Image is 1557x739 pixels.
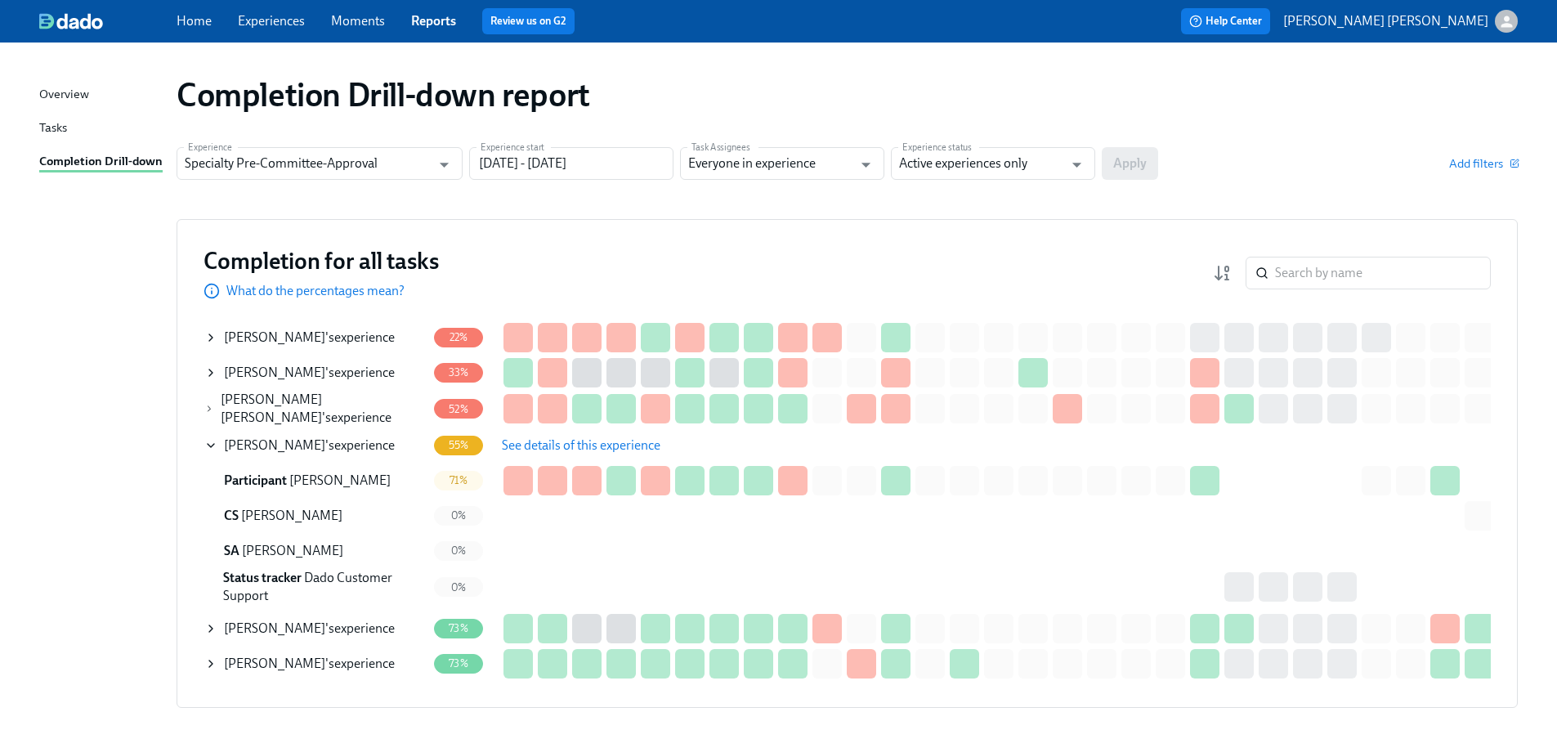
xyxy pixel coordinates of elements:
[224,655,395,673] div: 's experience
[441,544,476,557] span: 0%
[204,246,439,275] h3: Completion for all tasks
[39,119,163,139] a: Tasks
[1283,12,1488,30] p: [PERSON_NAME] [PERSON_NAME]
[224,437,395,455] div: 's experience
[204,429,427,462] div: [PERSON_NAME]'sexperience
[490,13,566,29] a: Review us on G2
[439,439,479,451] span: 55%
[1064,152,1089,177] button: Open
[39,85,89,105] div: Overview
[224,364,395,382] div: 's experience
[39,13,177,29] a: dado
[441,509,476,522] span: 0%
[224,365,325,380] span: [PERSON_NAME]
[204,499,427,532] div: CS [PERSON_NAME]
[1189,13,1262,29] span: Help Center
[482,8,575,34] button: Review us on G2
[1275,257,1491,289] input: Search by name
[432,152,457,177] button: Open
[224,437,325,453] span: [PERSON_NAME]
[1213,263,1233,283] svg: Completion rate (low to high)
[441,581,476,593] span: 0%
[224,620,325,636] span: [PERSON_NAME]
[177,75,590,114] h1: Completion Drill-down report
[439,622,478,634] span: 73%
[853,152,879,177] button: Open
[490,429,672,462] button: See details of this experience
[1283,10,1518,33] button: [PERSON_NAME] [PERSON_NAME]
[224,543,239,558] span: Specialty Admin
[204,391,427,427] div: [PERSON_NAME] [PERSON_NAME]'sexperience
[241,508,342,523] span: [PERSON_NAME]
[224,656,325,671] span: [PERSON_NAME]
[238,13,305,29] a: Experiences
[224,473,287,488] span: Participant
[204,535,427,567] div: SA [PERSON_NAME]
[331,13,385,29] a: Moments
[440,331,478,343] span: 22%
[1181,8,1270,34] button: Help Center
[439,403,478,415] span: 52%
[39,119,67,139] div: Tasks
[224,329,325,345] span: [PERSON_NAME]
[204,356,427,389] div: [PERSON_NAME]'sexperience
[204,569,427,605] div: Status tracker Dado Customer Support
[439,657,478,670] span: 73%
[223,570,392,603] span: Dado Customer Support
[224,620,395,638] div: 's experience
[221,392,322,425] span: [PERSON_NAME] [PERSON_NAME]
[39,152,163,172] a: Completion Drill-down
[221,391,427,427] div: 's experience
[1449,155,1518,172] button: Add filters
[177,13,212,29] a: Home
[39,13,103,29] img: dado
[39,85,163,105] a: Overview
[204,464,427,497] div: Participant [PERSON_NAME]
[439,366,479,378] span: 33%
[224,329,395,347] div: 's experience
[224,508,239,523] span: Credentialing Specialist
[502,437,660,454] span: See details of this experience
[223,570,302,585] span: Status tracker
[440,474,478,486] span: 71%
[204,612,427,645] div: [PERSON_NAME]'sexperience
[242,543,343,558] span: [PERSON_NAME]
[204,321,427,354] div: [PERSON_NAME]'sexperience
[204,647,427,680] div: [PERSON_NAME]'sexperience
[411,13,456,29] a: Reports
[289,473,391,488] span: [PERSON_NAME]
[226,282,405,300] p: What do the percentages mean?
